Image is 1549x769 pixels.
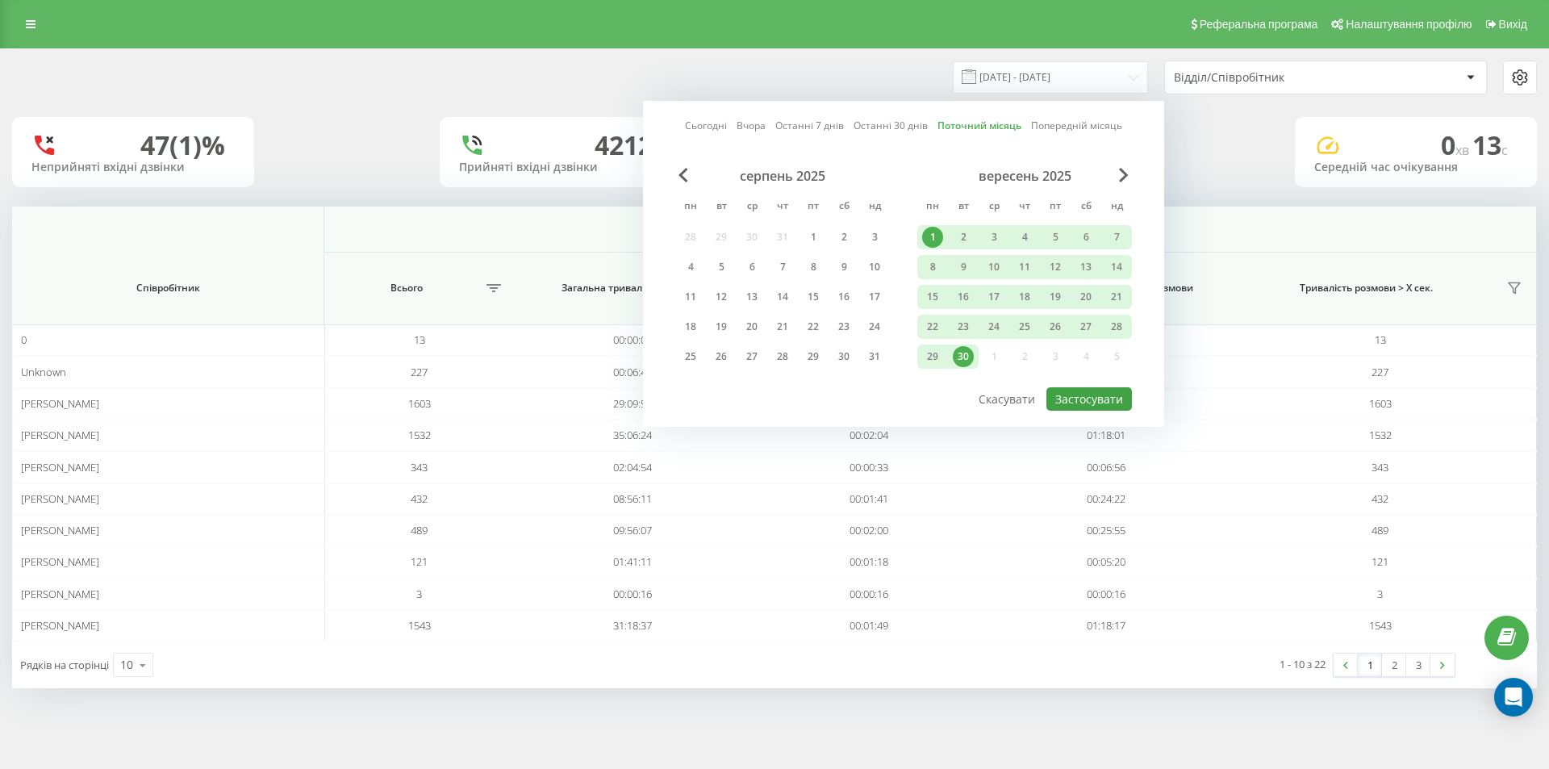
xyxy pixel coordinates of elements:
div: Прийняті вхідні дзвінки [459,161,662,174]
abbr: субота [832,195,856,219]
div: 30 [833,346,854,367]
span: 489 [1372,523,1388,537]
div: ср 13 серп 2025 р. [737,285,767,309]
span: Налаштування профілю [1346,18,1472,31]
div: вт 2 вер 2025 р. [948,225,979,249]
span: 343 [1372,460,1388,474]
div: пт 19 вер 2025 р. [1040,285,1071,309]
div: 8 [803,257,824,278]
span: 1603 [1369,396,1392,411]
div: чт 18 вер 2025 р. [1009,285,1040,309]
div: 15 [803,286,824,307]
span: 1532 [1369,428,1392,442]
td: 00:00:16 [987,579,1224,610]
td: 02:04:54 [514,451,750,483]
div: пн 1 вер 2025 р. [917,225,948,249]
div: пт 26 вер 2025 р. [1040,315,1071,339]
div: 8 [922,257,943,278]
span: [PERSON_NAME] [21,554,99,569]
abbr: вівторок [709,195,733,219]
div: 22 [922,316,943,337]
div: нд 31 серп 2025 р. [859,345,890,369]
span: 13 [1375,332,1386,347]
span: 3 [416,587,422,601]
span: 343 [411,460,428,474]
td: 35:06:24 [514,420,750,451]
div: Відділ/Співробітник [1174,71,1367,85]
div: ср 3 вер 2025 р. [979,225,1009,249]
div: пт 8 серп 2025 р. [798,255,829,279]
div: сб 6 вер 2025 р. [1071,225,1101,249]
td: 00:00:16 [751,579,987,610]
div: 1 [922,227,943,248]
a: 2 [1382,654,1406,676]
span: 121 [411,554,428,569]
div: вт 19 серп 2025 р. [706,315,737,339]
div: 28 [1106,316,1127,337]
button: Скасувати [970,387,1044,411]
div: 21 [1106,286,1127,307]
div: 9 [953,257,974,278]
div: Неприйняті вхідні дзвінки [31,161,235,174]
span: [PERSON_NAME] [21,587,99,601]
abbr: вівторок [951,195,975,219]
div: сб 13 вер 2025 р. [1071,255,1101,279]
div: 47 (1)% [140,130,225,161]
div: 6 [1075,227,1096,248]
abbr: неділя [862,195,887,219]
td: 00:00:33 [751,451,987,483]
div: 19 [711,316,732,337]
div: нд 17 серп 2025 р. [859,285,890,309]
div: 23 [833,316,854,337]
div: 12 [1045,257,1066,278]
td: 00:01:49 [751,610,987,642]
div: 31 [864,346,885,367]
span: 489 [411,523,428,537]
div: 24 [983,316,1004,337]
div: вт 23 вер 2025 р. [948,315,979,339]
span: Загальна тривалість розмови [533,282,732,295]
div: 26 [711,346,732,367]
div: сб 30 серп 2025 р. [829,345,859,369]
div: вт 9 вер 2025 р. [948,255,979,279]
a: 1 [1358,654,1382,676]
div: сб 23 серп 2025 р. [829,315,859,339]
div: чт 4 вер 2025 р. [1009,225,1040,249]
div: вт 30 вер 2025 р. [948,345,979,369]
div: 11 [680,286,701,307]
div: пт 12 вер 2025 р. [1040,255,1071,279]
div: 20 [741,316,762,337]
span: Тривалість розмови > Х сек. [1234,282,1500,295]
div: 7 [1106,227,1127,248]
div: 5 [1045,227,1066,248]
span: Previous Month [678,168,688,182]
div: чт 11 вер 2025 р. [1009,255,1040,279]
a: 3 [1406,654,1430,676]
td: 00:02:04 [751,420,987,451]
div: 23 [953,316,974,337]
span: 1543 [1369,618,1392,633]
div: пт 22 серп 2025 р. [798,315,829,339]
div: 18 [1014,286,1035,307]
td: 00:00:00 [514,324,750,356]
div: 11 [1014,257,1035,278]
div: 10 [983,257,1004,278]
div: пт 15 серп 2025 р. [798,285,829,309]
span: Всього [332,282,481,295]
button: Застосувати [1046,387,1132,411]
a: Поточний місяць [937,118,1021,133]
span: 0 [21,332,27,347]
div: вт 26 серп 2025 р. [706,345,737,369]
span: Рядків на сторінці [20,658,109,672]
td: 31:18:37 [514,610,750,642]
div: нд 28 вер 2025 р. [1101,315,1132,339]
div: 3 [864,227,885,248]
div: 18 [680,316,701,337]
span: [PERSON_NAME] [21,523,99,537]
div: Середній час очікування [1314,161,1518,174]
abbr: середа [982,195,1006,219]
span: 1543 [408,618,431,633]
td: 09:56:07 [514,515,750,546]
div: пн 29 вер 2025 р. [917,345,948,369]
div: 27 [1075,316,1096,337]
